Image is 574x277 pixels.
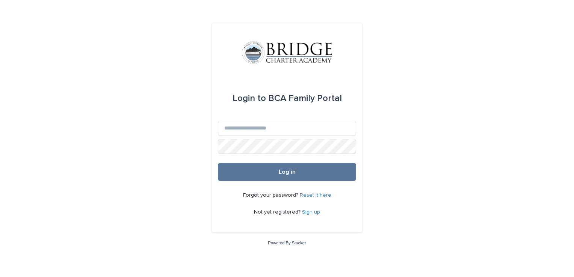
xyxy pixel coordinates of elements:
a: Sign up [302,209,320,215]
span: Not yet registered? [254,209,302,215]
span: Login to [233,94,266,103]
a: Reset it here [300,193,331,198]
img: V1C1m3IdTEidaUdm9Hs0 [242,41,332,64]
a: Powered By Stacker [268,241,306,245]
span: Forgot your password? [243,193,300,198]
div: BCA Family Portal [233,88,342,109]
button: Log in [218,163,356,181]
span: Log in [279,169,296,175]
